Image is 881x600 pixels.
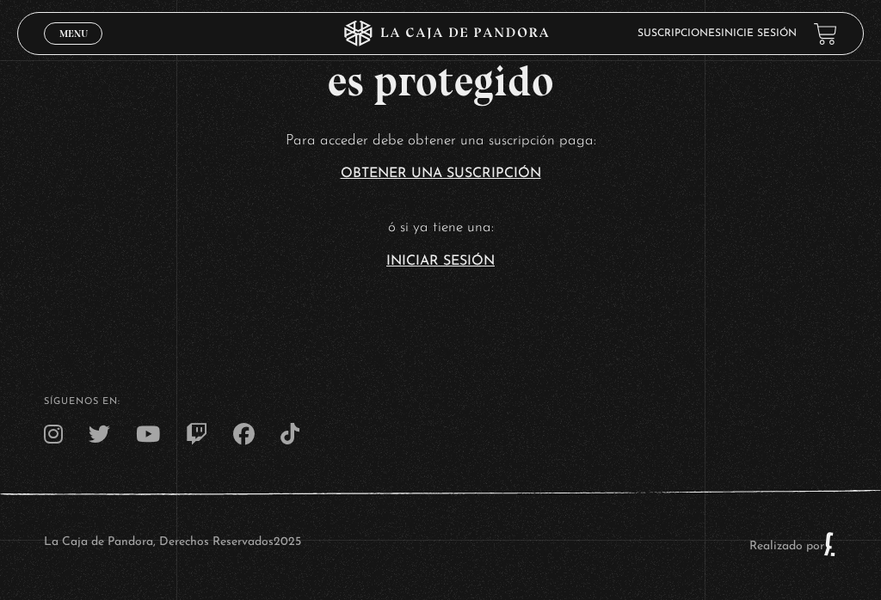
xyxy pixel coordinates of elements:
h4: SÍguenos en: [44,397,837,407]
a: Iniciar Sesión [386,254,495,268]
p: La Caja de Pandora, Derechos Reservados 2025 [44,531,301,557]
span: Menu [59,28,88,39]
a: Inicie sesión [721,28,797,39]
a: View your shopping cart [814,21,837,45]
a: Realizado por [749,540,837,553]
a: Obtener una suscripción [341,167,541,181]
span: Cerrar [53,43,94,55]
a: Suscripciones [638,28,721,39]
